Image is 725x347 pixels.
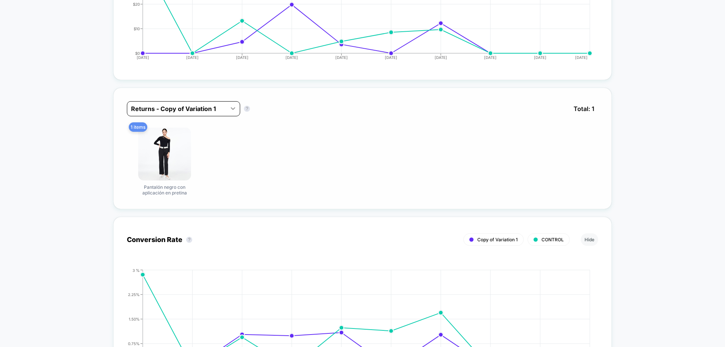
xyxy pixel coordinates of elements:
tspan: [DATE] [236,55,248,60]
span: Total: 1 [570,101,598,116]
tspan: [DATE] [385,55,397,60]
button: ? [244,106,250,112]
span: CONTROL [541,237,564,242]
button: Hide [581,233,598,246]
span: Copy of Variation 1 [477,237,518,242]
button: ? [186,237,192,243]
tspan: [DATE] [137,55,149,60]
img: Pantalón negro con aplicación en pretina [138,128,191,180]
tspan: [DATE] [484,55,497,60]
tspan: [DATE] [285,55,298,60]
tspan: $0 [135,51,140,55]
span: Pantalón negro con aplicación en pretina [136,184,193,196]
tspan: [DATE] [575,55,588,60]
span: 1 items [129,122,147,132]
tspan: 3 % [133,268,140,272]
tspan: $20 [133,2,140,6]
tspan: 0.75% [128,341,140,345]
tspan: [DATE] [435,55,447,60]
tspan: 1.50% [129,316,140,321]
tspan: 2.25% [128,292,140,296]
tspan: [DATE] [534,55,546,60]
tspan: [DATE] [186,55,199,60]
tspan: [DATE] [335,55,348,60]
tspan: $10 [134,26,140,31]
